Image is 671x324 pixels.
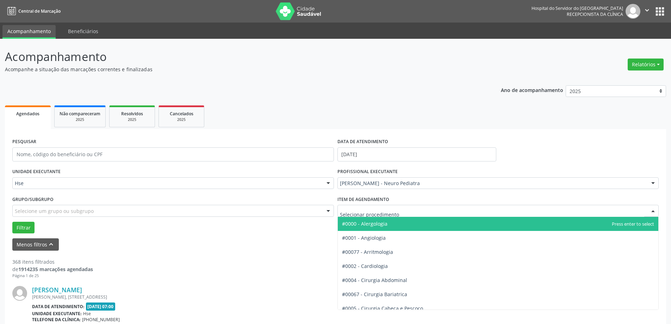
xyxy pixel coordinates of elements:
[342,249,393,255] span: #00077 - Arritmologia
[342,220,387,227] span: #0000 - Alergologia
[337,147,496,161] input: Selecione um intervalo
[342,291,407,298] span: #00067 - Cirurgia Bariatrica
[567,11,623,17] span: Recepcionista da clínica
[342,234,386,241] span: #0001 - Angiologia
[640,4,654,19] button: 
[12,194,54,205] label: Grupo/Subgrupo
[32,294,553,300] div: [PERSON_NAME], [STREET_ADDRESS]
[5,5,61,17] a: Central de Marcação
[337,166,398,177] label: PROFISSIONAL EXECUTANTE
[60,111,100,117] span: Não compareceram
[12,273,93,279] div: Página 1 de 25
[82,317,120,323] span: [PHONE_NUMBER]
[337,194,389,205] label: Item de agendamento
[18,8,61,14] span: Central de Marcação
[2,25,56,39] a: Acompanhamento
[83,311,91,317] span: Hse
[15,180,319,187] span: Hse
[32,286,82,294] a: [PERSON_NAME]
[32,304,85,310] b: Data de atendimento:
[342,263,388,269] span: #0002 - Cardiologia
[170,111,193,117] span: Cancelados
[340,207,645,221] input: Selecionar procedimento
[12,238,59,251] button: Menos filtroskeyboard_arrow_up
[5,48,468,66] p: Acompanhamento
[60,117,100,122] div: 2025
[121,111,143,117] span: Resolvidos
[12,136,36,147] label: PESQUISAR
[12,147,334,161] input: Nome, código do beneficiário ou CPF
[654,5,666,18] button: apps
[12,265,93,273] div: de
[337,136,388,147] label: DATA DE ATENDIMENTO
[626,4,640,19] img: img
[12,222,35,234] button: Filtrar
[643,6,651,14] i: 
[501,85,563,94] p: Ano de acompanhamento
[12,286,27,301] img: img
[342,277,407,283] span: #0004 - Cirurgia Abdominal
[32,311,82,317] b: Unidade executante:
[32,317,81,323] b: Telefone da clínica:
[63,25,103,37] a: Beneficiários
[114,117,150,122] div: 2025
[47,240,55,248] i: keyboard_arrow_up
[86,302,116,311] span: [DATE] 07:00
[532,5,623,11] div: Hospital do Servidor do [GEOGRAPHIC_DATA]
[16,111,39,117] span: Agendados
[628,59,664,71] button: Relatórios
[5,66,468,73] p: Acompanhe a situação das marcações correntes e finalizadas
[18,266,93,273] strong: 1914235 marcações agendadas
[164,117,199,122] div: 2025
[12,258,93,265] div: 368 itens filtrados
[340,180,645,187] span: [PERSON_NAME] - Neuro Pediatra
[12,166,61,177] label: UNIDADE EXECUTANTE
[15,207,94,215] span: Selecione um grupo ou subgrupo
[342,305,423,312] span: #0005 - Cirurgia Cabeça e Pescoço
